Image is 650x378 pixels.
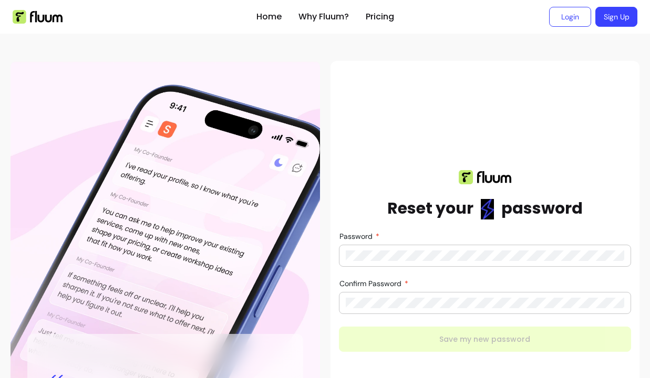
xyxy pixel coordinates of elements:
[339,279,404,288] span: Confirm Password
[387,199,583,219] h1: Reset your password
[298,10,349,23] a: Why Fluum?
[366,10,394,23] a: Pricing
[346,298,625,308] input: Confirm Password
[549,7,591,27] a: Login
[256,10,282,23] a: Home
[595,7,637,27] a: Sign Up
[13,10,63,24] img: Fluum Logo
[346,250,625,261] input: Password
[339,232,375,241] span: Password
[481,199,494,219] img: flashlight Blue
[459,170,511,184] img: Fluum logo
